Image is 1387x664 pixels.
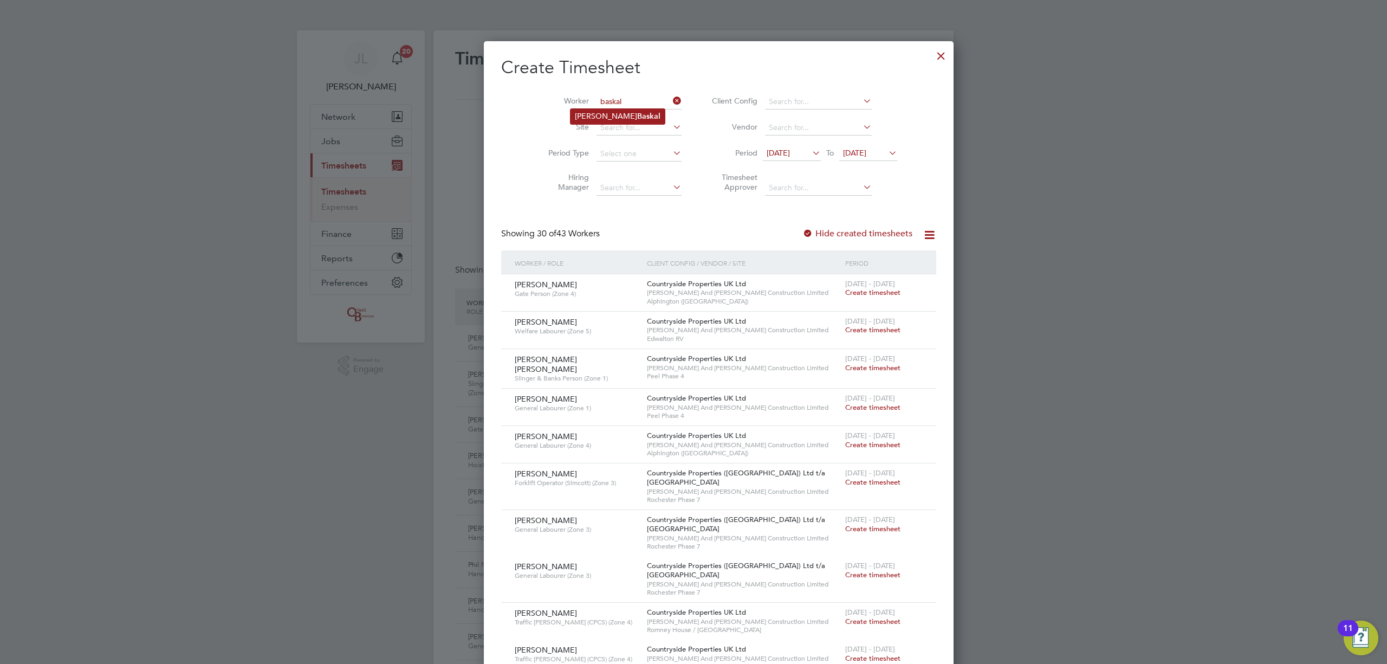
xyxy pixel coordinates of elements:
[501,56,936,79] h2: Create Timesheet
[515,469,577,479] span: [PERSON_NAME]
[845,524,900,533] span: Create timesheet
[647,561,825,579] span: Countryside Properties ([GEOGRAPHIC_DATA]) Ltd t/a [GEOGRAPHIC_DATA]
[845,515,895,524] span: [DATE] - [DATE]
[845,288,900,297] span: Create timesheet
[597,180,682,196] input: Search for...
[647,411,840,420] span: Peel Phase 4
[647,534,840,543] span: [PERSON_NAME] And [PERSON_NAME] Construction Limited
[647,279,746,288] span: Countryside Properties UK Ltd
[597,120,682,136] input: Search for...
[647,449,840,457] span: Alphington ([GEOGRAPHIC_DATA])
[647,441,840,449] span: [PERSON_NAME] And [PERSON_NAME] Construction Limited
[647,495,840,504] span: Rochester Phase 7
[647,394,746,403] span: Countryside Properties UK Ltd
[845,561,895,570] span: [DATE] - [DATE]
[515,374,639,383] span: Slinger & Banks Person (Zone 1)
[515,441,639,450] span: General Labourer (Zone 4)
[647,608,746,617] span: Countryside Properties UK Ltd
[845,617,900,626] span: Create timesheet
[515,645,577,655] span: [PERSON_NAME]
[647,431,746,440] span: Countryside Properties UK Ltd
[709,148,757,158] label: Period
[515,317,577,327] span: [PERSON_NAME]
[647,515,825,533] span: Countryside Properties ([GEOGRAPHIC_DATA]) Ltd t/a [GEOGRAPHIC_DATA]
[647,334,840,343] span: Edwalton RV
[647,580,840,589] span: [PERSON_NAME] And [PERSON_NAME] Construction Limited
[709,122,757,132] label: Vendor
[765,180,872,196] input: Search for...
[845,654,900,663] span: Create timesheet
[845,440,900,449] span: Create timesheet
[515,571,639,580] span: General Labourer (Zone 3)
[537,228,600,239] span: 43 Workers
[540,172,589,192] label: Hiring Manager
[537,228,556,239] span: 30 of
[845,570,900,579] span: Create timesheet
[767,148,790,158] span: [DATE]
[709,96,757,106] label: Client Config
[845,354,895,363] span: [DATE] - [DATE]
[540,148,589,158] label: Period Type
[845,279,895,288] span: [DATE] - [DATE]
[597,146,682,162] input: Select one
[647,617,840,626] span: [PERSON_NAME] And [PERSON_NAME] Construction Limited
[515,354,577,374] span: [PERSON_NAME] [PERSON_NAME]
[823,146,837,160] span: To
[512,250,644,275] div: Worker / Role
[571,109,665,124] li: [PERSON_NAME]
[647,288,840,297] span: [PERSON_NAME] And [PERSON_NAME] Construction Limited
[515,327,639,336] span: Welfare Labourer (Zone 5)
[845,608,895,617] span: [DATE] - [DATE]
[1343,628,1353,642] div: 11
[540,96,589,106] label: Worker
[842,250,925,275] div: Period
[647,326,840,334] span: [PERSON_NAME] And [PERSON_NAME] Construction Limited
[515,618,639,627] span: Traffic [PERSON_NAME] (CPCS) (Zone 4)
[1344,621,1378,655] button: Open Resource Center, 11 new notifications
[647,297,840,306] span: Alphington ([GEOGRAPHIC_DATA])
[845,394,895,403] span: [DATE] - [DATE]
[540,122,589,132] label: Site
[845,403,900,412] span: Create timesheet
[515,280,577,289] span: [PERSON_NAME]
[845,478,900,487] span: Create timesheet
[515,525,639,534] span: General Labourer (Zone 3)
[845,644,895,654] span: [DATE] - [DATE]
[845,468,895,478] span: [DATE] - [DATE]
[709,172,757,192] label: Timesheet Approver
[637,112,660,121] b: Baskal
[647,354,746,363] span: Countryside Properties UK Ltd
[647,644,746,654] span: Countryside Properties UK Ltd
[515,404,639,412] span: General Labourer (Zone 1)
[597,94,682,109] input: Search for...
[843,148,866,158] span: [DATE]
[647,468,825,487] span: Countryside Properties ([GEOGRAPHIC_DATA]) Ltd t/a [GEOGRAPHIC_DATA]
[802,228,912,239] label: Hide created timesheets
[647,317,746,326] span: Countryside Properties UK Ltd
[515,655,639,663] span: Traffic [PERSON_NAME] (CPCS) (Zone 4)
[845,431,895,440] span: [DATE] - [DATE]
[765,120,872,136] input: Search for...
[501,228,602,240] div: Showing
[647,654,840,663] span: [PERSON_NAME] And [PERSON_NAME] Construction Limited
[644,250,842,275] div: Client Config / Vendor / Site
[515,608,577,618] span: [PERSON_NAME]
[515,479,639,487] span: Forklift Operator (Simcott) (Zone 3)
[845,363,900,372] span: Create timesheet
[647,588,840,597] span: Rochester Phase 7
[765,94,872,109] input: Search for...
[515,515,577,525] span: [PERSON_NAME]
[647,542,840,551] span: Rochester Phase 7
[647,626,840,634] span: Romney House / [GEOGRAPHIC_DATA]
[647,364,840,372] span: [PERSON_NAME] And [PERSON_NAME] Construction Limited
[515,562,577,571] span: [PERSON_NAME]
[515,431,577,441] span: [PERSON_NAME]
[515,394,577,404] span: [PERSON_NAME]
[845,325,900,334] span: Create timesheet
[845,317,895,326] span: [DATE] - [DATE]
[647,403,840,412] span: [PERSON_NAME] And [PERSON_NAME] Construction Limited
[647,372,840,381] span: Peel Phase 4
[647,487,840,496] span: [PERSON_NAME] And [PERSON_NAME] Construction Limited
[515,289,639,298] span: Gate Person (Zone 4)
